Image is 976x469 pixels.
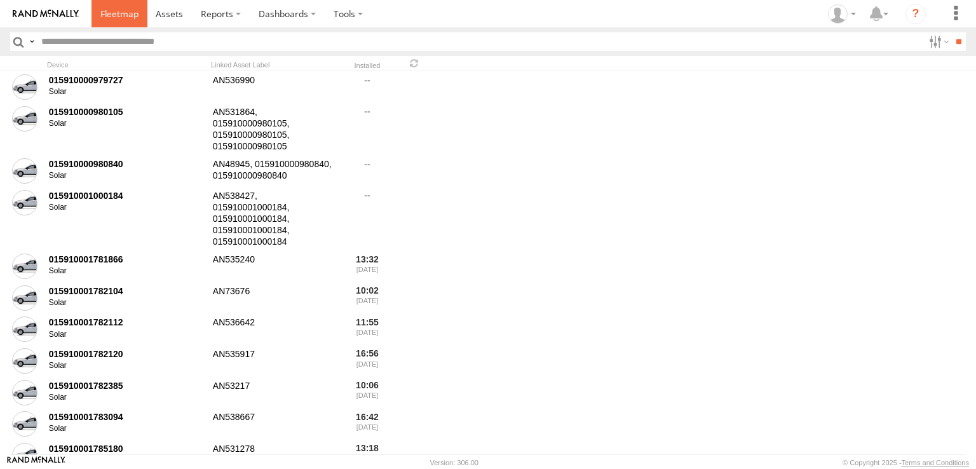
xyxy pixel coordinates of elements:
[211,104,338,154] div: AN531864, 015910000980105, 015910000980105, 015910000980105
[430,459,478,466] div: Version: 306.00
[211,188,338,250] div: AN538427, 015910001000184, 015910001000184, 015910001000184, 015910001000184
[49,87,204,97] div: Solar
[211,346,338,376] div: AN535917
[905,4,926,24] i: ?
[211,252,338,281] div: AN535240
[924,32,951,51] label: Search Filter Options
[49,330,204,340] div: Solar
[843,459,969,466] div: © Copyright 2025 -
[823,4,860,24] div: EMMANUEL SOTELO
[47,60,206,69] div: Device
[49,74,204,86] div: 015910000979727
[49,119,204,129] div: Solar
[343,252,391,281] div: 13:32 [DATE]
[343,346,391,376] div: 16:56 [DATE]
[13,10,79,18] img: rand-logo.svg
[343,315,391,344] div: 11:55 [DATE]
[49,348,204,360] div: 015910001782120
[49,411,204,423] div: 015910001783094
[49,106,204,118] div: 015910000980105
[49,443,204,454] div: 015910001785180
[49,316,204,328] div: 015910001782112
[49,380,204,391] div: 015910001782385
[407,57,422,69] span: Refresh
[49,424,204,434] div: Solar
[211,60,338,69] div: Linked Asset Label
[902,459,969,466] a: Terms and Conditions
[49,266,204,276] div: Solar
[49,190,204,201] div: 015910001000184
[211,156,338,186] div: AN48945, 015910000980840, 015910000980840
[49,285,204,297] div: 015910001782104
[211,283,338,313] div: AN73676
[211,315,338,344] div: AN536642
[211,378,338,407] div: AN53217
[343,409,391,438] div: 16:42 [DATE]
[343,63,391,69] div: Installed
[343,378,391,407] div: 10:06 [DATE]
[49,254,204,265] div: 015910001781866
[49,298,204,308] div: Solar
[49,393,204,403] div: Solar
[49,361,204,371] div: Solar
[49,203,204,213] div: Solar
[27,32,37,51] label: Search Query
[211,409,338,438] div: AN538667
[49,171,204,181] div: Solar
[7,456,65,469] a: Visit our Website
[211,72,338,102] div: AN536990
[343,283,391,313] div: 10:02 [DATE]
[49,158,204,170] div: 015910000980840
